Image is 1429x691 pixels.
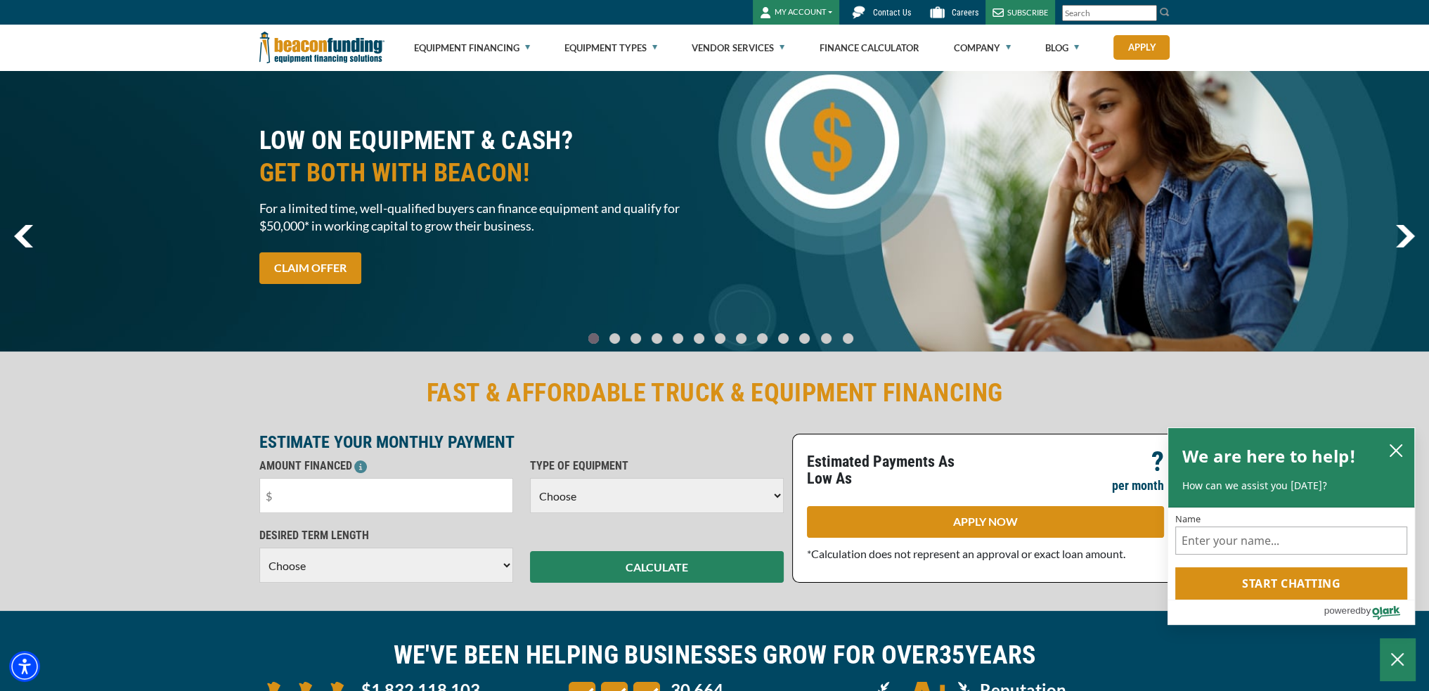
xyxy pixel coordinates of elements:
[692,25,784,70] a: Vendor Services
[1062,5,1157,21] input: Search
[1182,442,1356,470] h2: We are here to help!
[711,332,728,344] a: Go To Slide 6
[259,639,1170,671] h2: WE'VE BEEN HELPING BUSINESSES GROW FOR OVER YEARS
[1159,6,1170,18] img: Search
[754,332,770,344] a: Go To Slide 8
[1175,515,1407,524] label: Name
[530,551,784,583] button: CALCULATE
[796,332,813,344] a: Go To Slide 10
[259,527,513,544] p: DESIRED TERM LENGTH
[564,25,657,70] a: Equipment Types
[1045,25,1079,70] a: Blog
[1395,225,1415,247] img: Right Navigator
[259,124,706,189] h2: LOW ON EQUIPMENT & CASH?
[1142,8,1153,19] a: Clear search text
[259,200,706,235] span: For a limited time, well-qualified buyers can finance equipment and qualify for $50,000* in worki...
[775,332,791,344] a: Go To Slide 9
[1395,225,1415,247] a: next
[259,434,784,451] p: ESTIMATE YOUR MONTHLY PAYMENT
[14,225,33,247] a: previous
[732,332,749,344] a: Go To Slide 7
[627,332,644,344] a: Go To Slide 2
[1182,479,1400,493] p: How can we assist you [DATE]?
[1113,35,1170,60] a: Apply
[817,332,835,344] a: Go To Slide 11
[259,157,706,189] span: GET BOTH WITH BEACON!
[952,8,978,18] span: Careers
[690,332,707,344] a: Go To Slide 5
[807,547,1125,560] span: *Calculation does not represent an approval or exact loan amount.
[648,332,665,344] a: Go To Slide 3
[819,25,919,70] a: Finance Calculator
[1361,602,1371,619] span: by
[954,25,1011,70] a: Company
[1324,600,1414,624] a: Powered by Olark
[14,225,33,247] img: Left Navigator
[259,252,361,284] a: CLAIM OFFER
[606,332,623,344] a: Go To Slide 1
[1151,453,1164,470] p: ?
[839,332,857,344] a: Go To Slide 12
[259,478,513,513] input: $
[414,25,530,70] a: Equipment Financing
[807,506,1164,538] a: APPLY NOW
[9,651,40,682] div: Accessibility Menu
[259,377,1170,409] h2: FAST & AFFORDABLE TRUCK & EQUIPMENT FINANCING
[530,458,784,474] p: TYPE OF EQUIPMENT
[1385,440,1407,460] button: close chatbox
[669,332,686,344] a: Go To Slide 4
[1175,527,1407,555] input: Name
[259,458,513,474] p: AMOUNT FINANCED
[259,25,384,70] img: Beacon Funding Corporation logo
[585,332,602,344] a: Go To Slide 0
[1380,638,1415,680] button: Close Chatbox
[873,8,911,18] span: Contact Us
[1168,427,1415,626] div: olark chatbox
[1324,602,1360,619] span: powered
[807,453,977,487] p: Estimated Payments As Low As
[939,640,965,670] span: 35
[1175,567,1407,600] button: Start chatting
[1112,477,1164,494] p: per month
